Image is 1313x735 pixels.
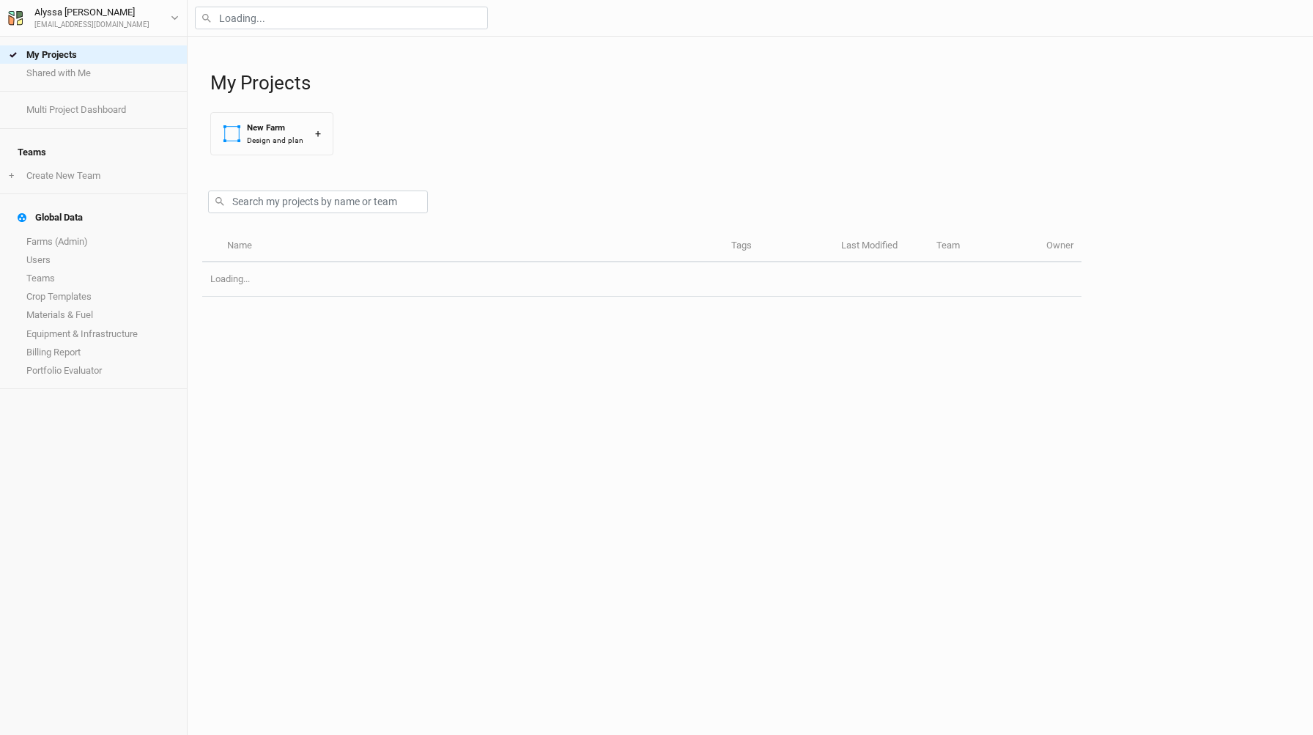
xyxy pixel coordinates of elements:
th: Team [928,231,1038,262]
input: Search my projects by name or team [208,191,428,213]
th: Owner [1038,231,1081,262]
th: Tags [723,231,833,262]
button: New FarmDesign and plan+ [210,112,333,155]
h4: Teams [9,138,178,167]
div: New Farm [247,122,303,134]
div: Global Data [18,212,83,224]
td: Loading... [202,262,1081,297]
th: Last Modified [833,231,928,262]
h1: My Projects [210,72,1298,95]
div: + [315,126,321,141]
div: Alyssa [PERSON_NAME] [34,5,149,20]
th: Name [218,231,722,262]
span: + [9,170,14,182]
button: Alyssa [PERSON_NAME][EMAIL_ADDRESS][DOMAIN_NAME] [7,4,180,31]
div: Design and plan [247,135,303,146]
input: Loading... [195,7,488,29]
div: [EMAIL_ADDRESS][DOMAIN_NAME] [34,20,149,31]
